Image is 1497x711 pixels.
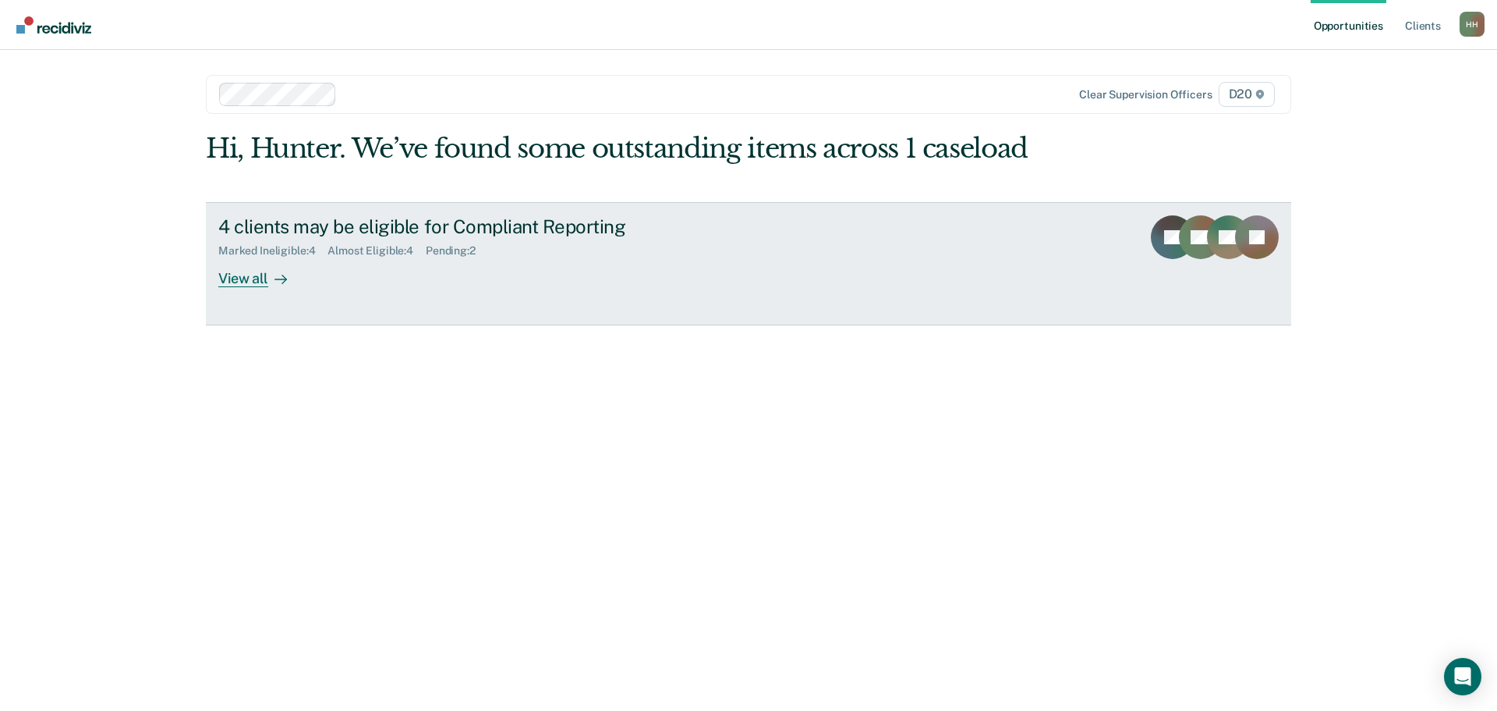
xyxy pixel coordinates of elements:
[218,244,327,258] div: Marked Ineligible : 4
[327,244,426,258] div: Almost Eligible : 4
[218,257,306,287] div: View all
[1444,658,1481,695] div: Open Intercom Messenger
[16,16,91,34] img: Recidiviz
[1079,88,1212,101] div: Clear supervision officers
[426,244,488,258] div: Pending : 2
[1219,82,1275,107] span: D20
[206,202,1291,325] a: 4 clients may be eligible for Compliant ReportingMarked Ineligible:4Almost Eligible:4Pending:2Vie...
[1460,12,1485,37] button: Profile dropdown button
[1460,12,1485,37] div: H H
[218,215,766,238] div: 4 clients may be eligible for Compliant Reporting
[206,133,1074,165] div: Hi, Hunter. We’ve found some outstanding items across 1 caseload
